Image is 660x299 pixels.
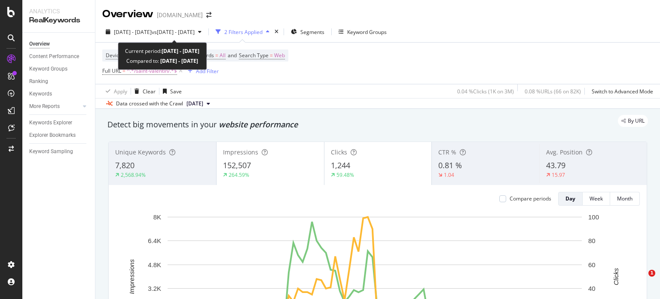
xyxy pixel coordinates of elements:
span: Search Type [239,52,269,59]
span: 1,244 [331,160,350,170]
div: arrow-right-arrow-left [206,12,211,18]
div: Save [170,88,182,95]
text: 80 [588,237,596,244]
span: vs [DATE] - [DATE] [152,28,195,36]
a: Keyword Groups [29,65,89,74]
button: 2 Filters Applied [212,25,273,39]
div: Keyword Groups [347,28,387,36]
div: Clear [143,88,156,95]
span: ^.*/saint-valentin/.*$ [127,65,177,77]
span: Full URL [102,67,121,74]
div: Keyword Sampling [29,147,73,156]
div: Add Filter [196,68,219,75]
div: Switch to Advanced Mode [592,88,653,95]
b: [DATE] - [DATE] [159,57,198,65]
span: [DATE] - [DATE] [114,28,152,36]
div: 0.04 % Clicks ( 1K on 3M ) [457,88,514,95]
span: and [228,52,237,59]
button: [DATE] - [DATE]vs[DATE] - [DATE] [102,25,205,39]
div: Week [590,195,603,202]
text: 8K [153,213,161,221]
text: 40 [588,285,596,292]
div: Overview [102,7,153,22]
div: Explorer Bookmarks [29,131,76,140]
a: Keyword Sampling [29,147,89,156]
a: Keywords [29,89,89,99]
div: Day [565,195,575,202]
span: = [215,52,218,59]
button: Add Filter [184,66,219,76]
span: 43.79 [546,160,565,170]
span: By URL [628,118,645,123]
div: More Reports [29,102,60,111]
div: 264.59% [229,171,249,179]
div: 2 Filters Applied [224,28,263,36]
div: Month [617,195,632,202]
a: More Reports [29,102,80,111]
span: CTR % [438,148,456,156]
div: Content Performance [29,52,79,61]
text: 4.8K [148,261,161,268]
text: Impressions [128,259,135,294]
iframe: Intercom live chat [631,270,651,290]
div: 2,568.94% [121,171,146,179]
div: 1.04 [444,171,454,179]
button: Clear [131,84,156,98]
button: Save [159,84,182,98]
span: = [270,52,273,59]
text: 6.4K [148,237,161,244]
button: Apply [102,84,127,98]
div: Data crossed with the Crawl [116,100,183,108]
div: Keyword Groups [29,65,67,74]
div: Apply [114,88,127,95]
div: [DOMAIN_NAME] [157,11,203,19]
div: times [273,28,280,36]
text: 3.2K [148,285,161,292]
div: Overview [29,40,50,49]
span: Web [274,49,285,62]
span: Unique Keywords [115,148,166,156]
div: Analytics [29,7,88,15]
button: Segments [287,25,328,39]
text: 60 [588,261,596,268]
text: Clicks [612,268,620,285]
button: Week [583,192,610,206]
div: 0.08 % URLs ( 66 on 82K ) [525,88,581,95]
div: Ranking [29,77,48,86]
div: RealKeywords [29,15,88,25]
div: Keywords Explorer [29,118,72,127]
span: Segments [300,28,324,36]
span: Impressions [223,148,258,156]
text: 100 [588,213,599,221]
b: [DATE] - [DATE] [162,47,199,55]
span: Avg. Position [546,148,583,156]
div: Compare periods [510,195,551,202]
span: Clicks [331,148,347,156]
div: legacy label [618,115,648,127]
div: Keywords [29,89,52,99]
div: Compared to: [126,56,198,66]
a: Content Performance [29,52,89,61]
a: Overview [29,40,89,49]
a: Explorer Bookmarks [29,131,89,140]
div: 15.97 [552,171,565,179]
div: Current period: [125,46,199,56]
span: 7,820 [115,160,134,170]
button: Switch to Advanced Mode [588,84,653,98]
span: Device [106,52,122,59]
button: Keyword Groups [335,25,390,39]
span: = [122,67,125,74]
span: All [220,49,226,62]
span: 152,507 [223,160,251,170]
a: Keywords Explorer [29,118,89,127]
button: [DATE] [183,99,214,109]
button: Month [610,192,640,206]
div: 59.48% [336,171,354,179]
span: 1 [648,270,655,277]
span: 2025 Mar. 30th [186,100,203,108]
button: Day [558,192,583,206]
a: Ranking [29,77,89,86]
span: 0.81 % [438,160,462,170]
